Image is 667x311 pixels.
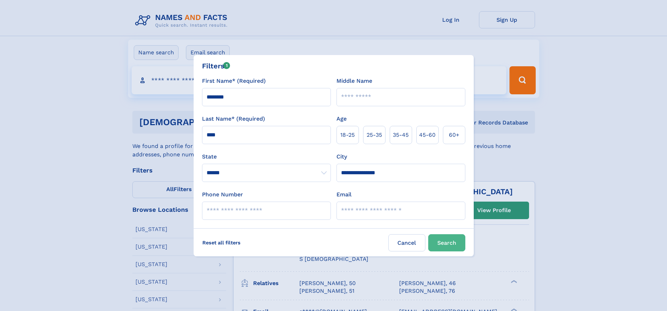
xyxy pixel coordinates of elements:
span: 18‑25 [340,131,355,139]
label: Phone Number [202,190,243,199]
label: Middle Name [336,77,372,85]
label: Age [336,115,347,123]
span: 35‑45 [393,131,409,139]
label: State [202,153,331,161]
label: Reset all filters [198,234,245,251]
span: 45‑60 [419,131,436,139]
span: 60+ [449,131,459,139]
button: Search [428,234,465,251]
label: City [336,153,347,161]
label: Email [336,190,352,199]
label: Last Name* (Required) [202,115,265,123]
label: Cancel [388,234,425,251]
span: 25‑35 [367,131,382,139]
div: Filters [202,61,230,71]
label: First Name* (Required) [202,77,266,85]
